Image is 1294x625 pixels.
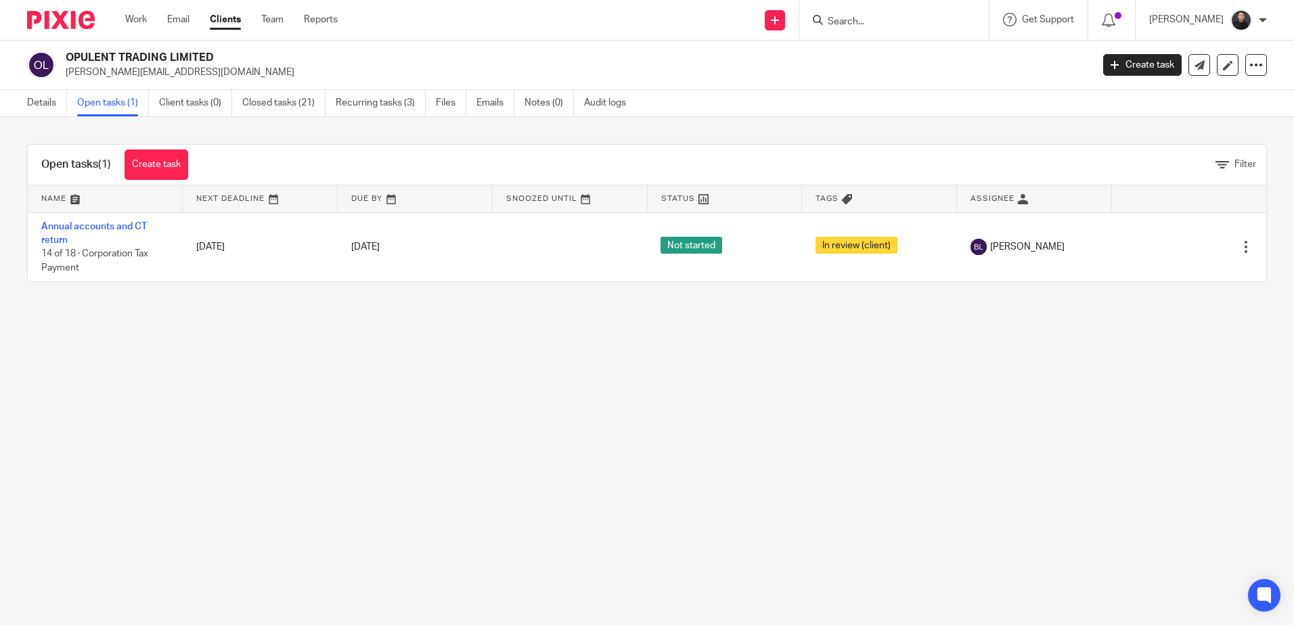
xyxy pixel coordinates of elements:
a: Create task [1103,54,1182,76]
h2: OPULENT TRADING LIMITED [66,51,879,65]
span: [DATE] [351,242,380,252]
input: Search [826,16,948,28]
span: [PERSON_NAME] [990,240,1065,254]
a: Open tasks (1) [77,90,149,116]
span: Not started [661,237,722,254]
span: Filter [1234,160,1256,169]
span: In review (client) [816,237,897,254]
a: Closed tasks (21) [242,90,326,116]
a: Team [261,13,284,26]
a: Files [436,90,466,116]
a: Clients [210,13,241,26]
img: My%20Photo.jpg [1230,9,1252,31]
a: Details [27,90,67,116]
span: Tags [816,195,839,202]
td: [DATE] [183,212,338,281]
a: Work [125,13,147,26]
img: Pixie [27,11,95,29]
span: 14 of 18 · Corporation Tax Payment [41,249,148,273]
span: Status [661,195,695,202]
span: Get Support [1022,15,1074,24]
p: [PERSON_NAME][EMAIL_ADDRESS][DOMAIN_NAME] [66,66,1083,79]
a: Notes (0) [525,90,574,116]
a: Audit logs [584,90,636,116]
h1: Open tasks [41,158,111,172]
a: Recurring tasks (3) [336,90,426,116]
img: svg%3E [27,51,55,79]
a: Email [167,13,189,26]
span: (1) [98,159,111,170]
a: Create task [125,149,188,180]
a: Reports [304,13,338,26]
p: [PERSON_NAME] [1149,13,1224,26]
a: Emails [476,90,514,116]
a: Client tasks (0) [159,90,232,116]
span: Snoozed Until [506,195,577,202]
img: svg%3E [970,239,987,255]
a: Annual accounts and CT return [41,222,147,245]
